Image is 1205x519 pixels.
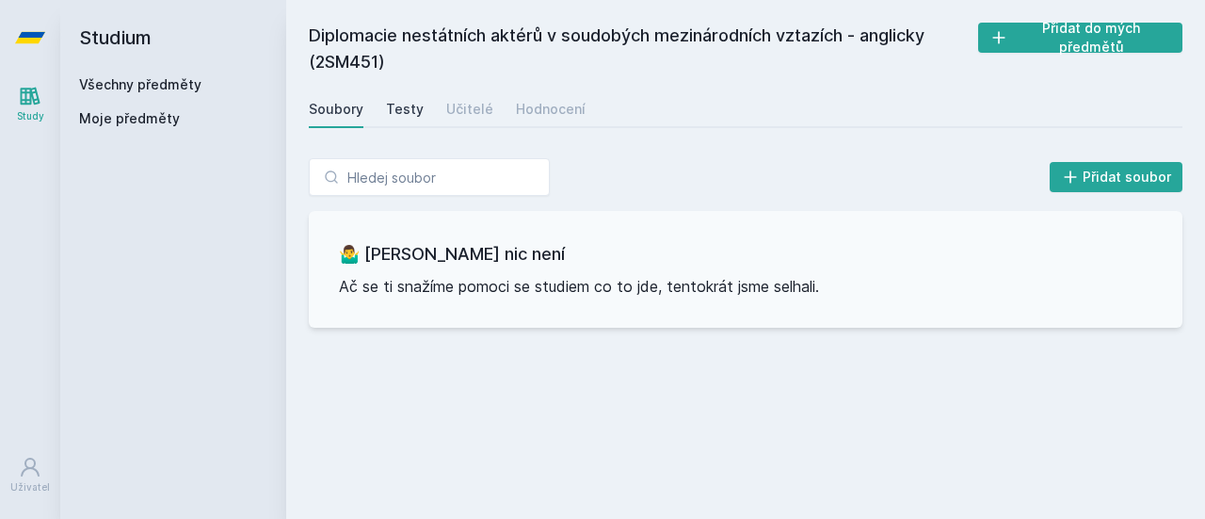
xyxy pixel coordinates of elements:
a: Testy [386,90,424,128]
a: Hodnocení [516,90,586,128]
span: Moje předměty [79,109,180,128]
div: Testy [386,100,424,119]
h2: Diplomacie nestátních aktérů v soudobých mezinárodních vztazích - anglicky (2SM451) [309,23,978,75]
div: Soubory [309,100,363,119]
a: Uživatel [4,446,56,504]
div: Hodnocení [516,100,586,119]
input: Hledej soubor [309,158,550,196]
a: Study [4,75,56,133]
a: Všechny předměty [79,76,201,92]
div: Study [17,109,44,123]
button: Přidat soubor [1050,162,1183,192]
p: Ač se ti snažíme pomoci se studiem co to jde, tentokrát jsme selhali. [339,275,1152,298]
h3: 🤷‍♂️ [PERSON_NAME] nic není [339,241,1152,268]
a: Učitelé [446,90,493,128]
a: Soubory [309,90,363,128]
div: Učitelé [446,100,493,119]
button: Přidat do mých předmětů [978,23,1182,53]
div: Uživatel [10,480,50,495]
